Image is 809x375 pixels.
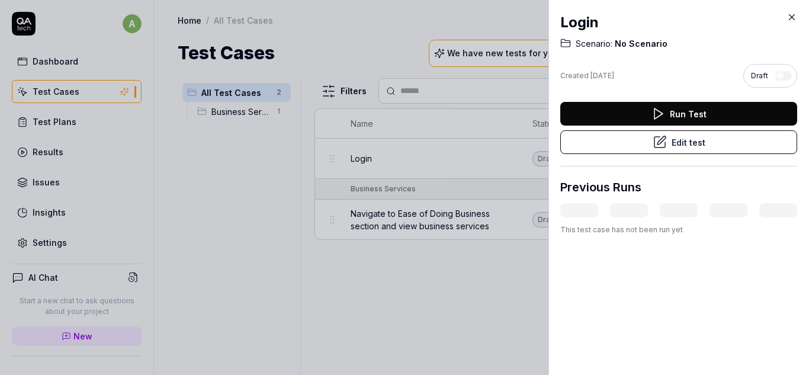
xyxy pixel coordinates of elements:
[560,102,797,126] button: Run Test
[560,70,614,81] div: Created
[612,38,667,50] span: No Scenario
[576,38,612,50] span: Scenario:
[560,12,797,33] h2: Login
[560,130,797,154] button: Edit test
[751,70,768,81] span: Draft
[560,225,797,235] div: This test case has not been run yet
[560,178,641,196] h3: Previous Runs
[590,71,614,80] time: [DATE]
